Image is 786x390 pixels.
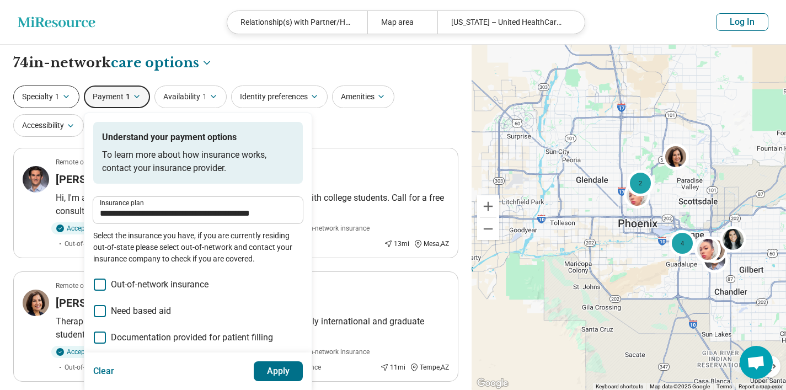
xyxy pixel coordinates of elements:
div: 2 [627,170,654,196]
span: Need based aid [111,304,171,318]
label: Insurance plan [100,200,296,206]
span: Map data ©2025 Google [650,383,710,389]
div: Accepting clients [51,222,124,234]
button: Clear [93,361,115,381]
button: Log In [716,13,768,31]
button: Specialty1 [13,86,79,108]
div: Map area [367,11,437,34]
button: Apply [254,361,303,381]
button: Care options [111,54,212,72]
span: 1 [126,91,130,103]
div: Open chat [740,346,773,379]
a: Terms (opens in new tab) [717,383,732,389]
a: Report a map error [739,383,783,389]
button: Identity preferences [231,86,328,108]
button: Zoom in [477,195,499,217]
span: 1 [202,91,207,103]
p: Therapist/MD 28 years of experience with ASU students-specifically international and graduate stu... [56,315,449,341]
p: To learn more about how insurance works, contact your insurance provider. [102,148,294,175]
span: In-network insurance [308,347,370,357]
h3: [PERSON_NAME] [56,172,141,187]
div: Tempe , AZ [410,362,449,372]
div: Mesa , AZ [414,239,449,249]
span: In-network insurance [308,223,370,233]
button: Payment1 [84,86,150,108]
div: [US_STATE] – United HealthCare Student Resources [437,11,578,34]
span: Documentation provided for patient filling [111,331,273,344]
p: Remote or In-person [56,157,115,167]
span: Out-of-pocket [65,239,104,249]
span: Out-of-pocket [65,362,104,372]
span: 1 [55,91,60,103]
button: Accessibility [13,114,84,137]
button: Amenities [332,86,394,108]
h3: [PERSON_NAME] MD [56,295,161,311]
span: care options [111,54,199,72]
span: Out-of-network insurance [111,278,208,291]
button: Availability1 [154,86,227,108]
div: Relationship(s) with Partner/Husband/Wife [227,11,367,34]
p: Understand your payment options [102,131,294,144]
button: Zoom out [477,218,499,240]
div: 4 [669,229,696,256]
div: 11 mi [380,362,405,372]
p: Hi, I'm a former ASU [MEDICAL_DATA] and specialize in working with college students. Call for a f... [56,191,449,218]
div: 13 mi [384,239,409,249]
p: Select the insurance you have, if you are currently residing out-of-state please select out-of-ne... [93,230,303,265]
p: Remote or In-person [56,281,115,291]
div: Accepting clients [51,346,124,358]
h1: 74 in-network [13,54,212,72]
